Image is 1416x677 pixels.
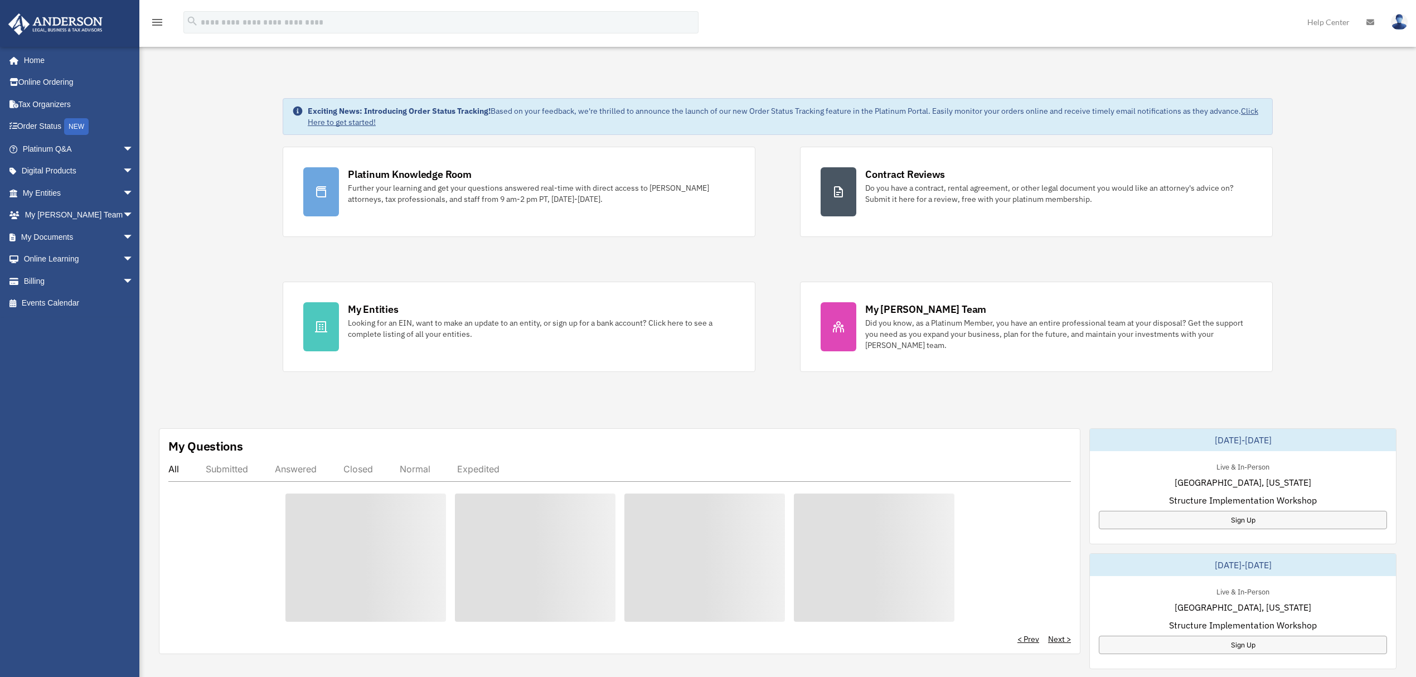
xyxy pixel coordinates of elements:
div: Contract Reviews [865,167,945,181]
div: Do you have a contract, rental agreement, or other legal document you would like an attorney's ad... [865,182,1252,205]
div: Looking for an EIN, want to make an update to an entity, or sign up for a bank account? Click her... [348,317,735,340]
a: My Entitiesarrow_drop_down [8,182,151,204]
div: Answered [275,463,317,475]
div: Platinum Knowledge Room [348,167,472,181]
a: Order StatusNEW [8,115,151,138]
a: Billingarrow_drop_down [8,270,151,292]
span: Structure Implementation Workshop [1169,618,1317,632]
div: Did you know, as a Platinum Member, you have an entire professional team at your disposal? Get th... [865,317,1252,351]
div: All [168,463,179,475]
div: Normal [400,463,430,475]
div: NEW [64,118,89,135]
a: Platinum Q&Aarrow_drop_down [8,138,151,160]
div: My Questions [168,438,243,454]
a: Next > [1048,634,1071,645]
span: Structure Implementation Workshop [1169,494,1317,507]
span: arrow_drop_down [123,270,145,293]
div: [DATE]-[DATE] [1090,429,1396,451]
a: Platinum Knowledge Room Further your learning and get your questions answered real-time with dire... [283,147,755,237]
div: Live & In-Person [1208,460,1278,472]
a: My [PERSON_NAME] Teamarrow_drop_down [8,204,151,226]
i: menu [151,16,164,29]
div: My [PERSON_NAME] Team [865,302,986,316]
span: [GEOGRAPHIC_DATA], [US_STATE] [1175,476,1311,489]
div: Live & In-Person [1208,585,1278,597]
a: Events Calendar [8,292,151,315]
span: arrow_drop_down [123,204,145,227]
i: search [186,15,198,27]
a: My Entities Looking for an EIN, want to make an update to an entity, or sign up for a bank accoun... [283,282,755,372]
a: Online Learningarrow_drop_down [8,248,151,270]
span: arrow_drop_down [123,138,145,161]
a: Online Ordering [8,71,151,94]
div: Based on your feedback, we're thrilled to announce the launch of our new Order Status Tracking fe... [308,105,1263,128]
img: User Pic [1391,14,1408,30]
a: Home [8,49,145,71]
a: My [PERSON_NAME] Team Did you know, as a Platinum Member, you have an entire professional team at... [800,282,1273,372]
span: arrow_drop_down [123,182,145,205]
div: Expedited [457,463,500,475]
div: Submitted [206,463,248,475]
a: Sign Up [1099,636,1387,654]
a: My Documentsarrow_drop_down [8,226,151,248]
a: Contract Reviews Do you have a contract, rental agreement, or other legal document you would like... [800,147,1273,237]
span: arrow_drop_down [123,248,145,271]
span: arrow_drop_down [123,226,145,249]
a: Tax Organizers [8,93,151,115]
span: [GEOGRAPHIC_DATA], [US_STATE] [1175,601,1311,614]
a: Click Here to get started! [308,106,1258,127]
strong: Exciting News: Introducing Order Status Tracking! [308,106,491,116]
img: Anderson Advisors Platinum Portal [5,13,106,35]
a: Sign Up [1099,511,1387,529]
div: Closed [343,463,373,475]
a: Digital Productsarrow_drop_down [8,160,151,182]
span: arrow_drop_down [123,160,145,183]
a: menu [151,20,164,29]
div: Further your learning and get your questions answered real-time with direct access to [PERSON_NAM... [348,182,735,205]
a: < Prev [1017,634,1039,645]
div: My Entities [348,302,398,316]
div: [DATE]-[DATE] [1090,554,1396,576]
